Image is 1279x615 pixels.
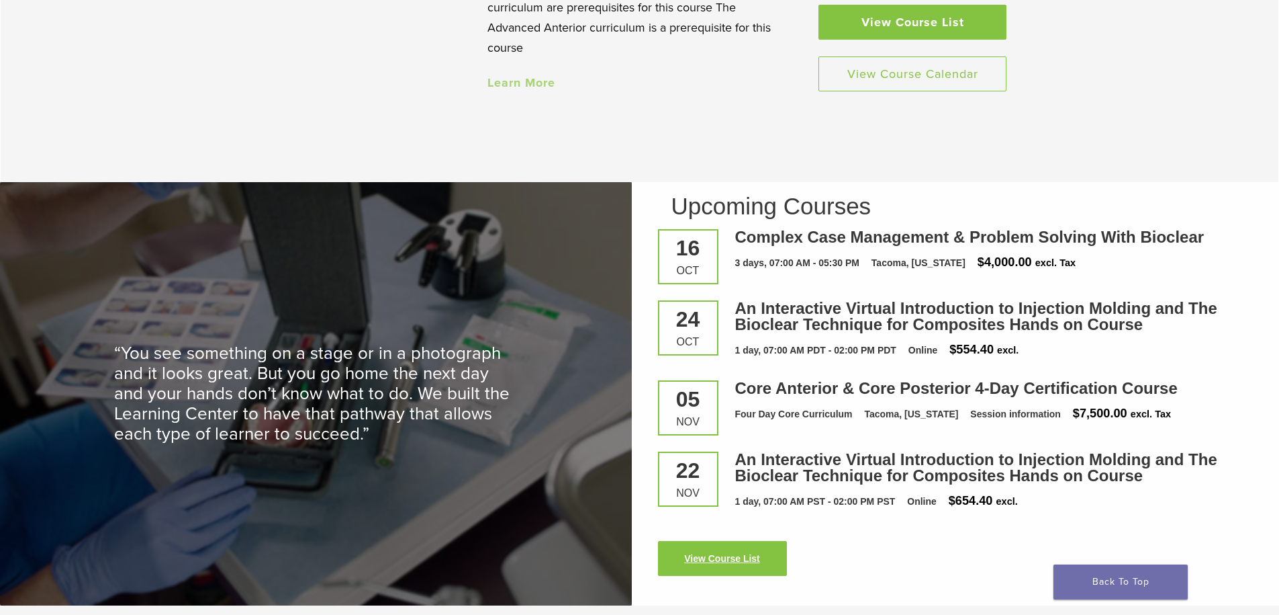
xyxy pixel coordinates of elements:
[669,337,707,347] div: Oct
[735,228,1204,246] a: Complex Case Management & Problem Solving With Bioclear
[907,495,937,509] div: Online
[1073,407,1127,420] span: $7,500.00
[658,541,787,576] a: View Course List
[735,407,853,421] div: Four Day Core Curriculum
[735,495,896,509] div: 1 day, 07:00 AM PST - 02:00 PM PST
[114,343,517,444] p: “You see something on a stage or in a photograph and it looks great. But you go home the next day...
[818,5,1006,40] a: View Course List
[669,309,707,330] div: 24
[735,256,859,270] div: 3 days, 07:00 AM - 05:30 PM
[970,407,1061,421] div: Session information
[949,343,994,356] span: $554.40
[669,460,707,481] div: 22
[671,194,1256,218] h2: Upcoming Courses
[1053,565,1188,600] a: Back To Top
[669,417,707,427] div: Nov
[997,345,1019,356] span: excl.
[908,343,938,358] div: Online
[949,494,993,507] span: $654.40
[487,75,555,90] a: Learn More
[864,407,958,421] div: Tacoma, [US_STATE]
[735,450,1217,485] a: An Interactive Virtual Introduction to Injection Molding and The Bioclear Technique for Composite...
[735,379,1178,397] a: Core Anterior & Core Posterior 4-Day Certification Course
[735,299,1217,333] a: An Interactive Virtual Introduction to Injection Molding and The Bioclear Technique for Composite...
[871,256,965,270] div: Tacoma, [US_STATE]
[818,56,1006,91] a: View Course Calendar
[996,496,1018,507] span: excl.
[978,255,1032,269] span: $4,000.00
[669,237,707,259] div: 16
[669,388,707,410] div: 05
[669,488,707,499] div: Nov
[669,265,707,276] div: Oct
[1035,257,1076,268] span: excl. Tax
[735,343,896,358] div: 1 day, 07:00 AM PDT - 02:00 PM PDT
[1131,409,1171,419] span: excl. Tax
